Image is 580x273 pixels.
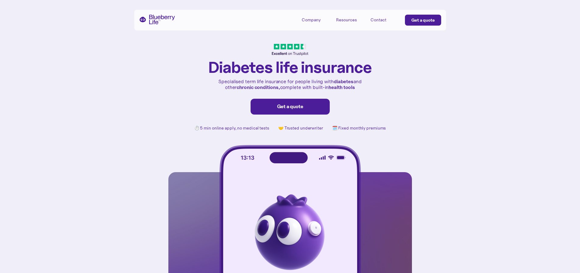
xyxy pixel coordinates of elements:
[139,15,175,24] a: home
[302,15,329,25] div: Company
[336,17,357,23] div: Resources
[257,104,323,110] div: Get a quote
[371,17,386,23] div: Contact
[251,99,330,115] a: Get a quote
[371,15,398,25] a: Contact
[405,15,441,26] a: Get a quote
[332,126,386,131] p: 🗓️ Fixed monthly premiums
[194,126,269,131] p: ⏱️ 5 min online apply, no medical tests
[302,17,321,23] div: Company
[217,79,363,90] p: Specialised term life insurance for people living with and other complete with built-in
[329,84,355,90] strong: health tools
[237,84,280,90] strong: chronic conditions,
[334,78,353,84] strong: diabetes
[208,59,372,76] h1: Diabetes life insurance
[411,17,435,23] div: Get a quote
[336,15,364,25] div: Resources
[278,126,323,131] p: 🤝 Trusted underwriter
